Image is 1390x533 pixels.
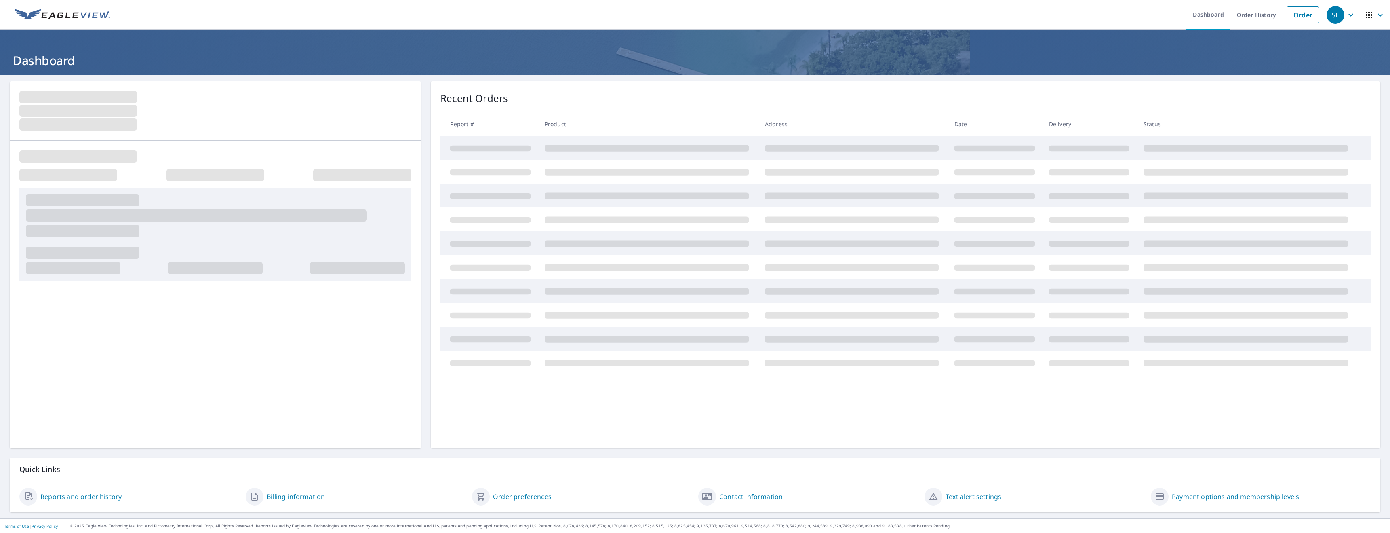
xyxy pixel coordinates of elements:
[40,492,122,501] a: Reports and order history
[70,523,1386,529] p: © 2025 Eagle View Technologies, Inc. and Pictometry International Corp. All Rights Reserved. Repo...
[10,52,1380,69] h1: Dashboard
[267,492,325,501] a: Billing information
[1137,112,1357,136] th: Status
[32,523,58,529] a: Privacy Policy
[1327,6,1344,24] div: SL
[538,112,758,136] th: Product
[19,464,1371,474] p: Quick Links
[719,492,783,501] a: Contact information
[1172,492,1299,501] a: Payment options and membership levels
[948,112,1042,136] th: Date
[946,492,1001,501] a: Text alert settings
[4,523,29,529] a: Terms of Use
[4,524,58,529] p: |
[440,91,508,106] p: Recent Orders
[1287,6,1319,23] a: Order
[15,9,110,21] img: EV Logo
[758,112,948,136] th: Address
[1042,112,1137,136] th: Delivery
[493,492,552,501] a: Order preferences
[440,112,538,136] th: Report #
